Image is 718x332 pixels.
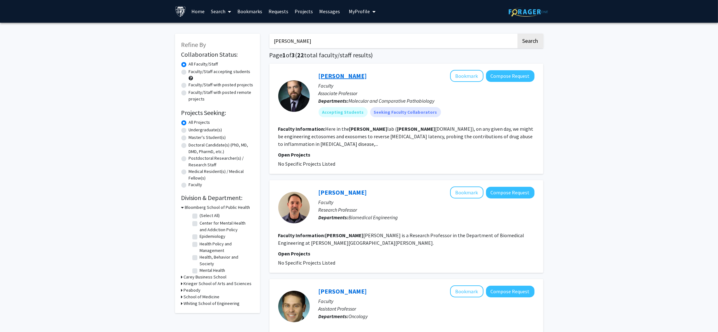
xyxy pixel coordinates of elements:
span: 22 [297,51,304,59]
label: All Projects [189,119,210,126]
label: Health, Behavior and Society [200,254,252,267]
span: 3 [292,51,295,59]
h3: Bloomberg School of Public Health [185,204,250,211]
b: Departments: [319,98,349,104]
label: Mental Health [200,267,225,274]
a: Messages [316,0,343,22]
b: Faculty Information: [278,232,325,238]
span: No Specific Projects Listed [278,161,336,167]
b: Departments: [319,214,349,220]
img: Johns Hopkins University Logo [175,6,186,17]
span: Refine By [181,41,206,49]
span: 1 [283,51,286,59]
p: Assistant Professor [319,305,534,312]
button: Compose Request to Christopher Douville [486,286,534,297]
h3: Peabody [184,287,201,294]
h3: Whiting School of Engineering [184,300,240,307]
b: [PERSON_NAME] [397,126,435,132]
button: Add Kenneth Witwer to Bookmarks [450,70,483,82]
mat-chip: Seeking Faculty Collaborators [370,107,441,117]
button: Compose Request to Kenneth Boheler [486,187,534,198]
span: Oncology [349,313,368,319]
span: No Specific Projects Listed [278,260,336,266]
h2: Division & Department: [181,194,254,202]
a: Projects [291,0,316,22]
label: Master's Student(s) [189,134,226,141]
a: Home [188,0,208,22]
img: ForagerOne Logo [509,7,548,17]
a: [PERSON_NAME] [319,188,367,196]
b: Departments: [319,313,349,319]
h2: Projects Seeking: [181,109,254,117]
a: [PERSON_NAME] [319,72,367,80]
b: [PERSON_NAME] [325,232,364,238]
button: Add Kenneth Boheler to Bookmarks [450,186,483,198]
span: Biomedical Engineering [349,214,398,220]
a: Bookmarks [234,0,265,22]
iframe: Chat [5,304,27,327]
mat-chip: Accepting Students [319,107,368,117]
label: Health Policy and Management [200,241,252,254]
fg-read-more: Here in the lab ( [DOMAIN_NAME]), on any given day, we might be engineering ectosomes and exosome... [278,126,534,147]
h3: Krieger School of Arts and Sciences [184,280,252,287]
button: Add Christopher Douville to Bookmarks [450,285,483,297]
p: Associate Professor [319,89,534,97]
span: Molecular and Comparative Pathobiology [349,98,435,104]
h1: Page of ( total faculty/staff results) [269,51,543,59]
input: Search Keywords [269,34,517,48]
h2: Collaboration Status: [181,51,254,58]
label: Undergraduate(s) [189,127,222,133]
a: Requests [265,0,291,22]
label: Center for Mental Health and Addiction Policy [200,220,252,233]
p: Open Projects [278,151,534,158]
a: [PERSON_NAME] [319,287,367,295]
label: Medical Resident(s) / Medical Fellow(s) [189,168,254,181]
p: Open Projects [278,250,534,257]
fg-read-more: [PERSON_NAME] is a Research Professor in the Department of Biomedical Engineering at [PERSON_NAME... [278,232,524,246]
label: Faculty [189,181,202,188]
b: Faculty Information: [278,126,325,132]
p: Faculty [319,198,534,206]
label: (Select All) [200,212,220,219]
h3: Carey Business School [184,274,227,280]
b: [PERSON_NAME] [349,126,387,132]
span: My Profile [349,8,370,14]
label: All Faculty/Staff [189,61,218,67]
p: Research Professor [319,206,534,214]
a: Search [208,0,234,22]
button: Search [517,34,543,48]
p: Faculty [319,297,534,305]
label: Faculty/Staff with posted projects [189,82,253,88]
label: Epidemiology [200,233,226,240]
label: Doctoral Candidate(s) (PhD, MD, DMD, PharmD, etc.) [189,142,254,155]
p: Faculty [319,82,534,89]
label: Faculty/Staff accepting students [189,68,251,75]
button: Compose Request to Kenneth Witwer [486,70,534,82]
label: Faculty/Staff with posted remote projects [189,89,254,102]
label: Postdoctoral Researcher(s) / Research Staff [189,155,254,168]
h3: School of Medicine [184,294,220,300]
